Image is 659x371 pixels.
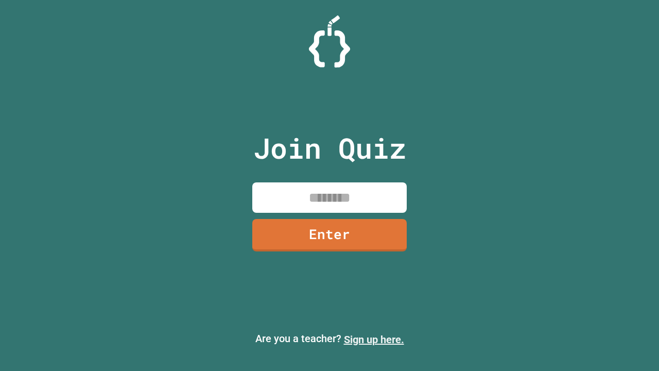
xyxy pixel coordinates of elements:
p: Join Quiz [253,127,406,170]
iframe: chat widget [574,285,649,329]
a: Enter [252,219,407,251]
img: Logo.svg [309,15,350,68]
iframe: chat widget [616,330,649,361]
a: Sign up here. [344,333,404,346]
p: Are you a teacher? [8,331,651,347]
